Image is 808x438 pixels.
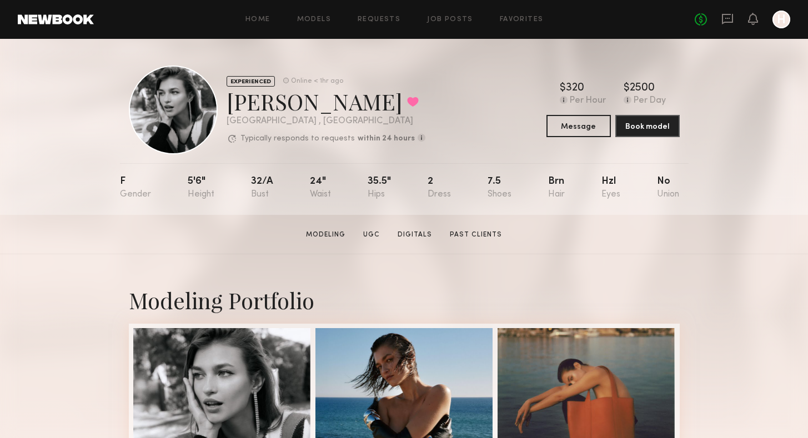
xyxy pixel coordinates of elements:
[601,177,620,199] div: Hzl
[129,285,680,315] div: Modeling Portfolio
[570,96,606,106] div: Per Hour
[358,135,415,143] b: within 24 hours
[445,230,506,240] a: Past Clients
[630,83,655,94] div: 2500
[297,16,331,23] a: Models
[120,177,151,199] div: F
[548,177,565,199] div: Brn
[624,83,630,94] div: $
[227,87,425,116] div: [PERSON_NAME]
[488,177,511,199] div: 7.5
[393,230,436,240] a: Digitals
[560,83,566,94] div: $
[227,76,275,87] div: EXPERIENCED
[310,177,331,199] div: 24"
[291,78,343,85] div: Online < 1hr ago
[634,96,666,106] div: Per Day
[359,230,384,240] a: UGC
[615,115,680,137] button: Book model
[240,135,355,143] p: Typically responds to requests
[546,115,611,137] button: Message
[427,16,473,23] a: Job Posts
[227,117,425,126] div: [GEOGRAPHIC_DATA] , [GEOGRAPHIC_DATA]
[500,16,544,23] a: Favorites
[302,230,350,240] a: Modeling
[428,177,451,199] div: 2
[657,177,679,199] div: No
[368,177,391,199] div: 35.5"
[772,11,790,28] a: H
[245,16,270,23] a: Home
[566,83,584,94] div: 320
[358,16,400,23] a: Requests
[188,177,214,199] div: 5'6"
[251,177,273,199] div: 32/a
